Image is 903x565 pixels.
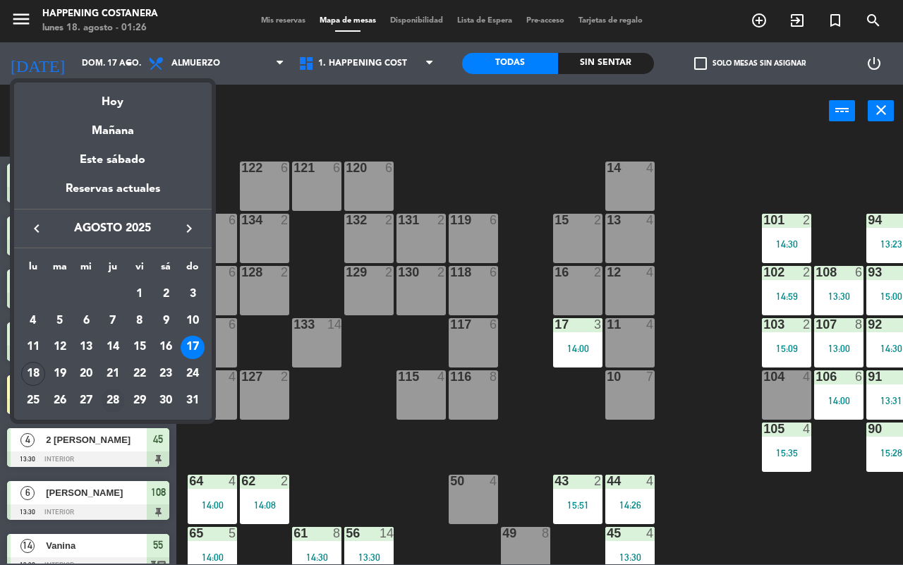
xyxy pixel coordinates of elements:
[48,336,72,360] div: 12
[181,389,205,413] div: 31
[74,362,98,386] div: 20
[179,259,206,281] th: domingo
[47,360,73,387] td: 19 de agosto de 2025
[126,360,153,387] td: 22 de agosto de 2025
[73,259,99,281] th: miércoles
[48,389,72,413] div: 26
[128,362,152,386] div: 22
[48,362,72,386] div: 19
[153,334,180,361] td: 16 de agosto de 2025
[74,336,98,360] div: 13
[128,336,152,360] div: 15
[49,219,176,238] span: agosto 2025
[21,336,45,360] div: 11
[128,282,152,306] div: 1
[179,387,206,414] td: 31 de agosto de 2025
[181,336,205,360] div: 17
[181,220,198,237] i: keyboard_arrow_right
[101,362,125,386] div: 21
[181,309,205,333] div: 10
[20,387,47,414] td: 25 de agosto de 2025
[153,387,180,414] td: 30 de agosto de 2025
[73,360,99,387] td: 20 de agosto de 2025
[20,281,126,308] td: AGO.
[74,309,98,333] div: 6
[73,308,99,334] td: 6 de agosto de 2025
[126,308,153,334] td: 8 de agosto de 2025
[179,308,206,334] td: 10 de agosto de 2025
[154,336,178,360] div: 16
[99,387,126,414] td: 28 de agosto de 2025
[99,259,126,281] th: jueves
[14,180,212,209] div: Reservas actuales
[99,308,126,334] td: 7 de agosto de 2025
[153,308,180,334] td: 9 de agosto de 2025
[73,387,99,414] td: 27 de agosto de 2025
[126,259,153,281] th: viernes
[154,389,178,413] div: 30
[179,334,206,361] td: 17 de agosto de 2025
[181,362,205,386] div: 24
[126,281,153,308] td: 1 de agosto de 2025
[74,389,98,413] div: 27
[20,308,47,334] td: 4 de agosto de 2025
[153,259,180,281] th: sábado
[20,360,47,387] td: 18 de agosto de 2025
[101,389,125,413] div: 28
[73,334,99,361] td: 13 de agosto de 2025
[181,282,205,306] div: 3
[128,389,152,413] div: 29
[101,336,125,360] div: 14
[179,360,206,387] td: 24 de agosto de 2025
[20,334,47,361] td: 11 de agosto de 2025
[99,360,126,387] td: 21 de agosto de 2025
[153,360,180,387] td: 23 de agosto de 2025
[47,387,73,414] td: 26 de agosto de 2025
[48,309,72,333] div: 5
[99,334,126,361] td: 14 de agosto de 2025
[47,308,73,334] td: 5 de agosto de 2025
[21,389,45,413] div: 25
[126,334,153,361] td: 15 de agosto de 2025
[28,220,45,237] i: keyboard_arrow_left
[154,362,178,386] div: 23
[153,281,180,308] td: 2 de agosto de 2025
[20,259,47,281] th: lunes
[47,334,73,361] td: 12 de agosto de 2025
[14,140,212,180] div: Este sábado
[21,362,45,386] div: 18
[21,309,45,333] div: 4
[154,309,178,333] div: 9
[128,309,152,333] div: 8
[101,309,125,333] div: 7
[126,387,153,414] td: 29 de agosto de 2025
[154,282,178,306] div: 2
[14,83,212,111] div: Hoy
[47,259,73,281] th: martes
[179,281,206,308] td: 3 de agosto de 2025
[14,111,212,140] div: Mañana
